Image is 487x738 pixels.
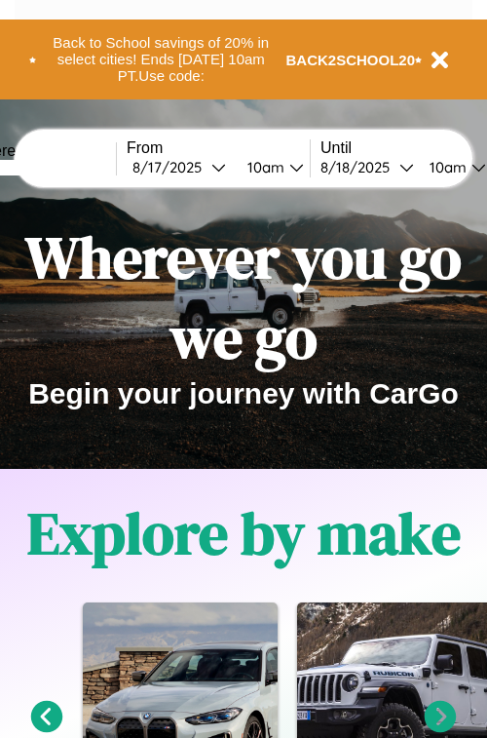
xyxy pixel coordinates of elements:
label: From [127,139,310,157]
div: 8 / 18 / 2025 [320,158,399,176]
div: 10am [238,158,289,176]
h1: Explore by make [27,493,461,573]
div: 10am [420,158,471,176]
button: 10am [232,157,310,177]
b: BACK2SCHOOL20 [286,52,416,68]
button: Back to School savings of 20% in select cities! Ends [DATE] 10am PT.Use code: [36,29,286,90]
div: 8 / 17 / 2025 [132,158,211,176]
button: 8/17/2025 [127,157,232,177]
